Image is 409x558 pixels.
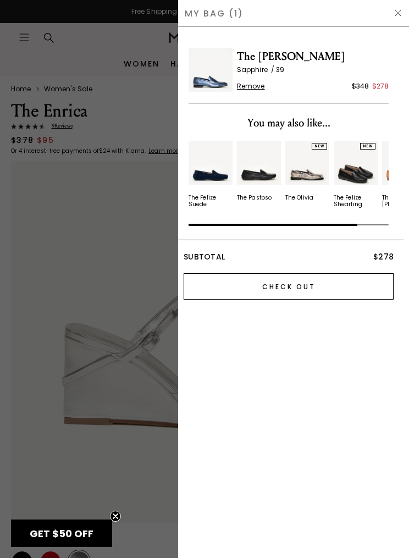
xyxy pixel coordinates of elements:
[334,195,378,208] div: The Felize Shearling
[189,195,233,208] div: The Felize Suede
[237,65,276,74] span: Sapphire
[11,520,112,547] div: GET $50 OFFClose teaser
[237,82,265,91] span: Remove
[373,251,394,262] span: $278
[237,48,389,65] span: The [PERSON_NAME]
[189,141,233,208] a: The Felize Suede
[334,141,378,208] a: NEWThe Felize Shearling
[237,141,281,185] img: v_11573_01_Main_New_ThePastoso_Black_Leather_290x387_crop_center.jpg
[189,141,233,185] img: v_05671_01_Main_New_TheFelize_MidnightBlue_Suede_290x387_crop_center.jpg
[184,273,394,300] input: Check Out
[189,141,233,208] div: 1 / 5
[285,141,329,201] a: NEWThe Olivia
[184,251,225,262] span: Subtotal
[189,114,389,132] div: You may also like...
[312,143,327,150] div: NEW
[237,141,281,201] a: The Pastoso
[372,81,389,92] div: $278
[285,195,313,201] div: The Olivia
[110,511,121,522] button: Close teaser
[189,48,233,92] img: The Sacca Donna
[394,9,402,18] img: Hide Drawer
[285,141,329,185] img: 7396485595195_01_Main_New_TheOlivia_Black_White_SnakePrint_290x387_crop_center.jpg
[276,65,284,74] span: 39
[237,195,272,201] div: The Pastoso
[360,143,375,150] div: NEW
[334,141,378,185] img: v_12461_02_Hover_New_TheFelizeSharling_Black_CroccoPrintedLeather_290x387_crop_center.jpg
[352,81,369,92] div: $348
[30,527,93,540] span: GET $50 OFF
